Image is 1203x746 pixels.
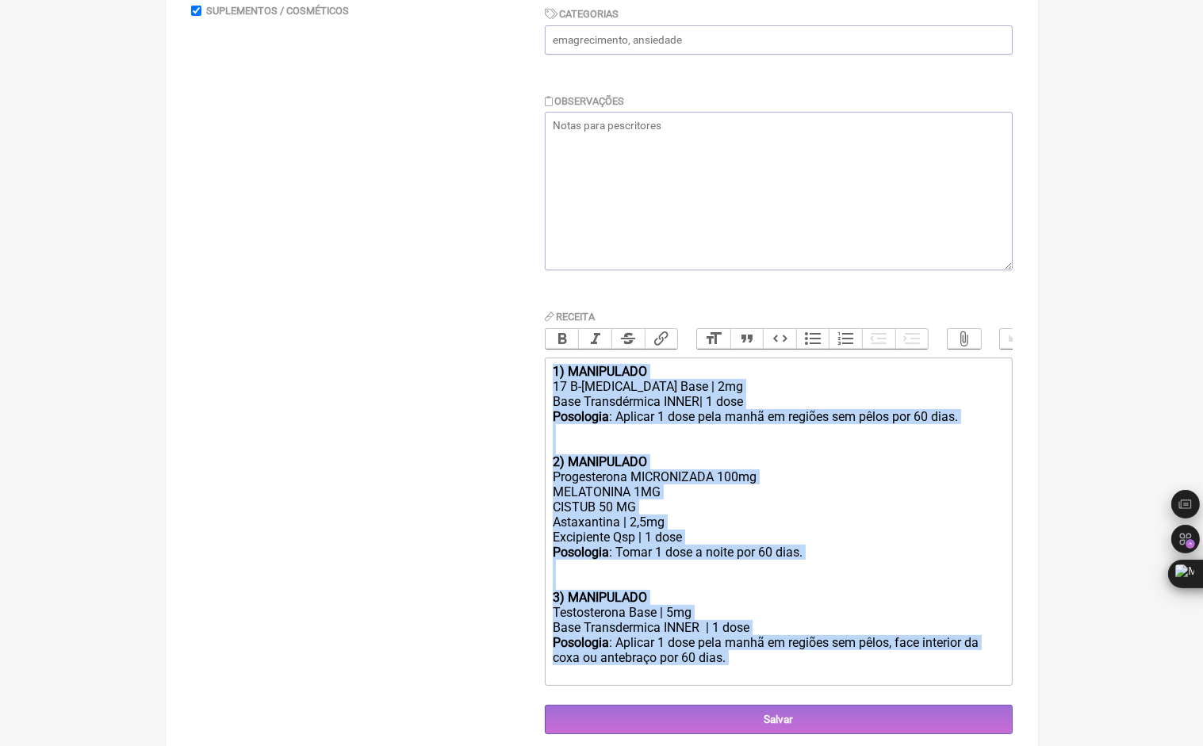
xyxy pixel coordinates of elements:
[553,545,609,560] strong: Posologia
[206,5,349,17] label: Suplementos / Cosméticos
[553,379,1003,394] div: 17 B-[MEDICAL_DATA] Base | 2mg
[553,635,609,650] strong: Posologia
[578,329,611,350] button: Italic
[553,605,1003,620] div: Testosterona Base | 5mg
[948,329,981,350] button: Attach Files
[545,311,596,323] label: Receita
[645,329,678,350] button: Link
[763,329,796,350] button: Code
[553,394,1003,409] div: Base Transdérmica INNER| 1 dose
[553,469,1003,530] div: Progesterona MICRONIZADA 100mg MELATONINA 1MG CISTUB 50 MG Astaxantina | 2,5mg
[730,329,764,350] button: Quote
[545,25,1013,55] input: emagrecimento, ansiedade
[1000,329,1033,350] button: Undo
[697,329,730,350] button: Heading
[553,545,1003,590] div: : Tomar 1 dose a noite por 60 dias.
[553,620,1003,635] div: Base Transdermica INNER | 1 dose
[545,705,1013,734] input: Salvar
[545,8,619,20] label: Categorias
[829,329,862,350] button: Numbers
[553,635,1003,680] div: : Aplicar 1 dose pela manhã em regiões sem pêlos, face interior da coxa ou antebraço por 60 dias.
[553,409,609,424] strong: Posologia
[553,530,1003,545] div: Excipiente Qsp | 1 dose
[545,95,625,107] label: Observações
[862,329,895,350] button: Decrease Level
[553,590,647,605] strong: 3) MANIPULADO
[895,329,929,350] button: Increase Level
[553,409,1003,454] div: : Aplicar 1 dose pela manhã em regiões sem pêlos por 60 dias.
[553,364,647,379] strong: 1) MANIPULADO
[553,454,647,469] strong: 2) MANIPULADO
[546,329,579,350] button: Bold
[796,329,829,350] button: Bullets
[611,329,645,350] button: Strikethrough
